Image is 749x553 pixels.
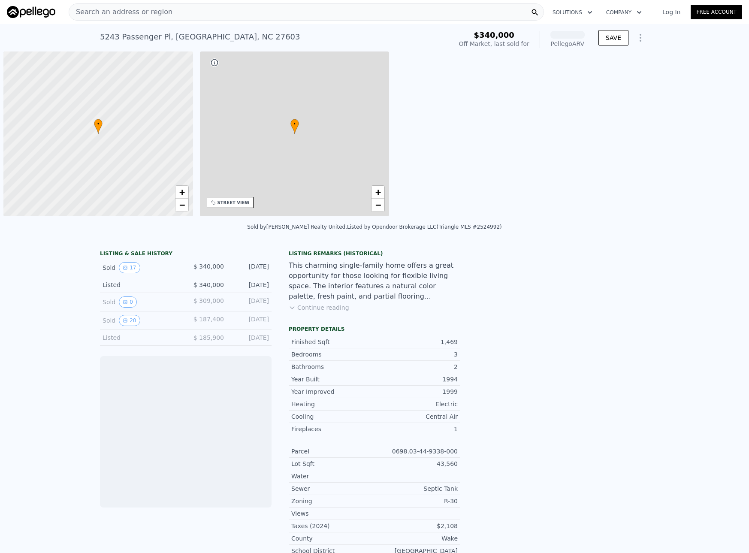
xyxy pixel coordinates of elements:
[193,281,224,288] span: $ 340,000
[374,412,458,421] div: Central Air
[103,333,179,342] div: Listed
[69,7,172,17] span: Search an address or region
[374,522,458,530] div: $2,108
[291,522,374,530] div: Taxes (2024)
[291,472,374,480] div: Water
[291,375,374,384] div: Year Built
[119,296,137,308] button: View historical data
[691,5,742,19] a: Free Account
[119,262,140,273] button: View historical data
[94,120,103,128] span: •
[291,534,374,543] div: County
[291,497,374,505] div: Zoning
[291,350,374,359] div: Bedrooms
[289,326,460,332] div: Property details
[652,8,691,16] a: Log In
[179,187,184,197] span: +
[374,447,458,456] div: 0698.03-44-9338-000
[550,510,577,537] img: Pellego
[374,425,458,433] div: 1
[231,262,269,273] div: [DATE]
[374,375,458,384] div: 1994
[546,5,599,20] button: Solutions
[289,250,460,257] div: Listing Remarks (Historical)
[231,296,269,308] div: [DATE]
[103,281,179,289] div: Listed
[371,186,384,199] a: Zoom in
[231,315,269,326] div: [DATE]
[175,199,188,212] a: Zoom out
[598,30,628,45] button: SAVE
[291,447,374,456] div: Parcel
[291,412,374,421] div: Cooling
[103,262,179,273] div: Sold
[289,303,349,312] button: Continue reading
[371,199,384,212] a: Zoom out
[247,224,347,230] div: Sold by [PERSON_NAME] Realty United .
[291,459,374,468] div: Lot Sqft
[375,199,381,210] span: −
[217,199,250,206] div: STREET VIEW
[374,459,458,468] div: 43,560
[599,5,649,20] button: Company
[374,400,458,408] div: Electric
[375,187,381,197] span: +
[175,186,188,199] a: Zoom in
[193,297,224,304] span: $ 309,000
[94,119,103,134] div: •
[291,484,374,493] div: Sewer
[291,425,374,433] div: Fireplaces
[291,509,374,518] div: Views
[100,250,272,259] div: LISTING & SALE HISTORY
[193,334,224,341] span: $ 185,900
[374,497,458,505] div: R-30
[103,296,179,308] div: Sold
[290,119,299,134] div: •
[374,338,458,346] div: 1,469
[374,484,458,493] div: Septic Tank
[231,281,269,289] div: [DATE]
[193,316,224,323] span: $ 187,400
[179,199,184,210] span: −
[374,534,458,543] div: Wake
[103,315,179,326] div: Sold
[289,260,460,302] div: This charming single-family home offers a great opportunity for those looking for flexible living...
[374,387,458,396] div: 1999
[119,315,140,326] button: View historical data
[100,31,300,43] div: 5243 Passenger Pl , [GEOGRAPHIC_DATA] , NC 27603
[290,120,299,128] span: •
[459,39,529,48] div: Off Market, last sold for
[291,400,374,408] div: Heating
[291,363,374,371] div: Bathrooms
[347,224,502,230] div: Listed by Opendoor Brokerage LLC (Triangle MLS #2524992)
[374,363,458,371] div: 2
[193,263,224,270] span: $ 340,000
[374,350,458,359] div: 3
[7,6,55,18] img: Pellego
[291,387,374,396] div: Year Improved
[291,338,374,346] div: Finished Sqft
[632,29,649,46] button: Show Options
[231,333,269,342] div: [DATE]
[550,39,585,48] div: Pellego ARV
[474,30,514,39] span: $340,000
